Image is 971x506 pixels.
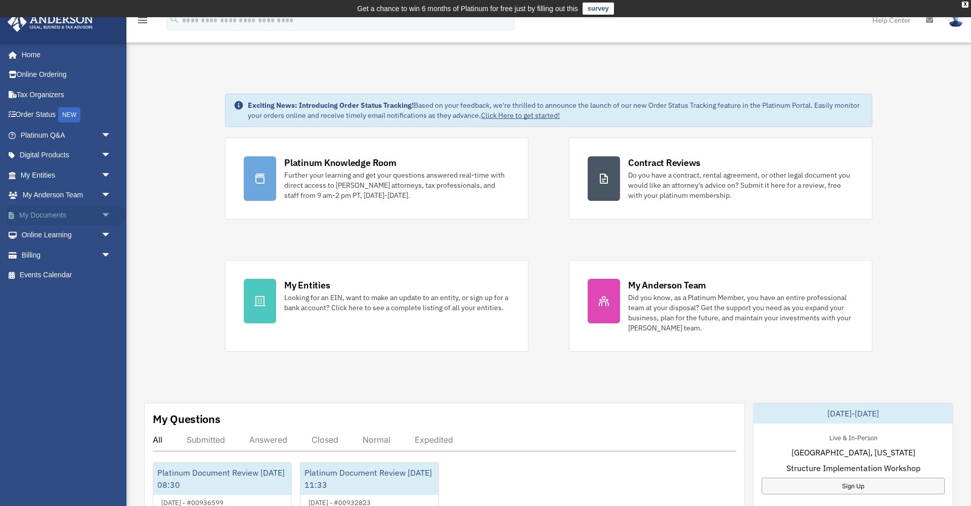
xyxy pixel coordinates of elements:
[137,14,149,26] i: menu
[754,403,953,424] div: [DATE]-[DATE]
[7,125,126,145] a: Platinum Q&Aarrow_drop_down
[7,105,126,125] a: Order StatusNEW
[628,292,854,333] div: Did you know, as a Platinum Member, you have an entire professional team at your disposal? Get th...
[312,435,338,445] div: Closed
[415,435,453,445] div: Expedited
[583,3,614,15] a: survey
[153,411,220,427] div: My Questions
[284,279,330,291] div: My Entities
[7,185,126,205] a: My Anderson Teamarrow_drop_down
[153,435,162,445] div: All
[7,65,126,85] a: Online Ordering
[101,165,121,186] span: arrow_drop_down
[7,265,126,285] a: Events Calendar
[821,432,886,442] div: Live & In-Person
[481,111,560,120] a: Click Here to get started!
[101,205,121,226] span: arrow_drop_down
[5,12,96,32] img: Anderson Advisors Platinum Portal
[7,165,126,185] a: My Entitiesarrow_drop_down
[300,462,438,495] div: Platinum Document Review [DATE] 11:33
[248,101,414,110] strong: Exciting News: Introducing Order Status Tracking!
[7,45,121,65] a: Home
[101,245,121,266] span: arrow_drop_down
[628,279,706,291] div: My Anderson Team
[569,138,872,220] a: Contract Reviews Do you have a contract, rental agreement, or other legal document you would like...
[225,138,528,220] a: Platinum Knowledge Room Further your learning and get your questions answered real-time with dire...
[169,14,180,25] i: search
[101,125,121,146] span: arrow_drop_down
[249,435,287,445] div: Answered
[248,100,864,120] div: Based on your feedback, we're thrilled to announce the launch of our new Order Status Tracking fe...
[284,170,510,200] div: Further your learning and get your questions answered real-time with direct access to [PERSON_NAM...
[225,260,528,352] a: My Entities Looking for an EIN, want to make an update to an entity, or sign up for a bank accoun...
[7,145,126,165] a: Digital Productsarrow_drop_down
[962,2,968,8] div: close
[7,245,126,265] a: Billingarrow_drop_down
[284,156,396,169] div: Platinum Knowledge Room
[101,145,121,166] span: arrow_drop_down
[363,435,390,445] div: Normal
[101,185,121,206] span: arrow_drop_down
[101,225,121,246] span: arrow_drop_down
[762,478,945,494] a: Sign Up
[791,446,915,458] span: [GEOGRAPHIC_DATA], [US_STATE]
[948,13,963,27] img: User Pic
[7,225,126,245] a: Online Learningarrow_drop_down
[284,292,510,313] div: Looking for an EIN, want to make an update to an entity, or sign up for a bank account? Click her...
[357,3,578,15] div: Get a chance to win 6 months of Platinum for free just by filling out this
[137,18,149,26] a: menu
[58,107,80,122] div: NEW
[153,462,291,495] div: Platinum Document Review [DATE] 08:30
[7,205,126,225] a: My Documentsarrow_drop_down
[628,170,854,200] div: Do you have a contract, rental agreement, or other legal document you would like an attorney's ad...
[187,435,225,445] div: Submitted
[569,260,872,352] a: My Anderson Team Did you know, as a Platinum Member, you have an entire professional team at your...
[786,462,920,474] span: Structure Implementation Workshop
[7,85,126,105] a: Tax Organizers
[628,156,700,169] div: Contract Reviews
